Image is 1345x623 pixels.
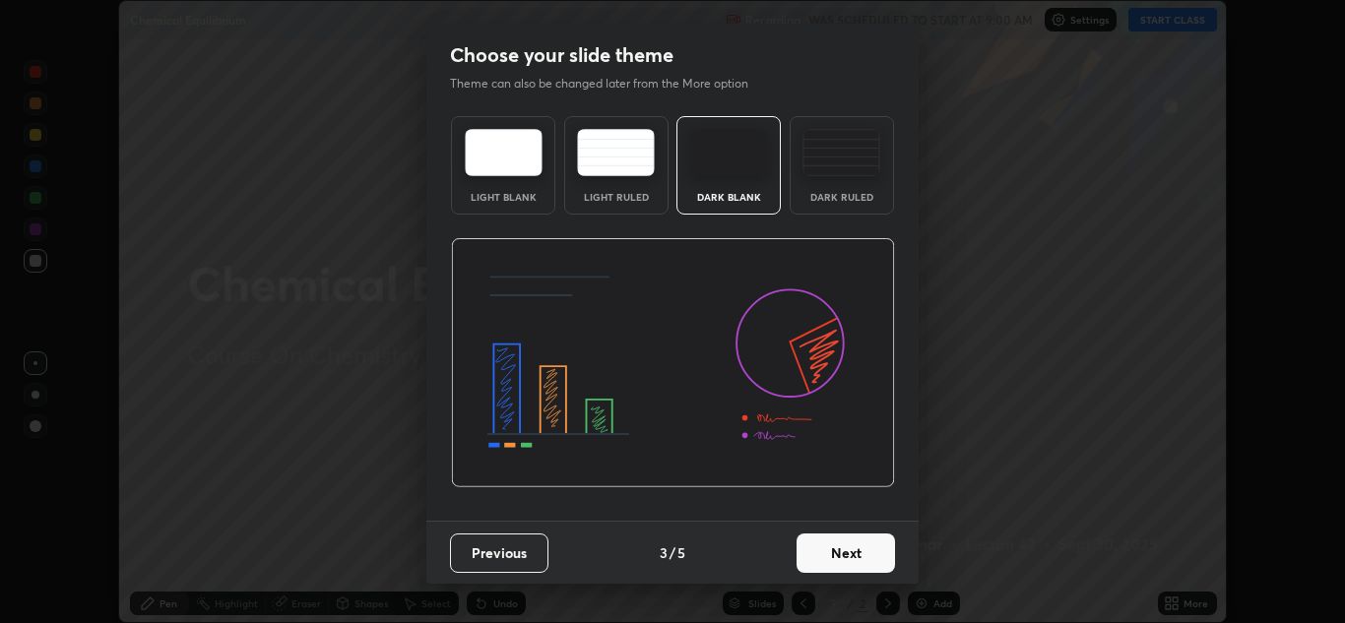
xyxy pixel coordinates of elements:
img: lightRuledTheme.5fabf969.svg [577,129,655,176]
div: Dark Blank [689,192,768,202]
button: Previous [450,533,548,573]
div: Light Blank [464,192,543,202]
div: Light Ruled [577,192,656,202]
div: Dark Ruled [802,192,881,202]
img: darkRuledTheme.de295e13.svg [802,129,880,176]
h4: 3 [660,542,668,563]
img: darkTheme.f0cc69e5.svg [690,129,768,176]
img: lightTheme.e5ed3b09.svg [465,129,543,176]
h4: 5 [677,542,685,563]
h2: Choose your slide theme [450,42,673,68]
img: darkThemeBanner.d06ce4a2.svg [451,238,895,488]
p: Theme can also be changed later from the More option [450,75,769,93]
button: Next [797,533,895,573]
h4: / [670,542,675,563]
